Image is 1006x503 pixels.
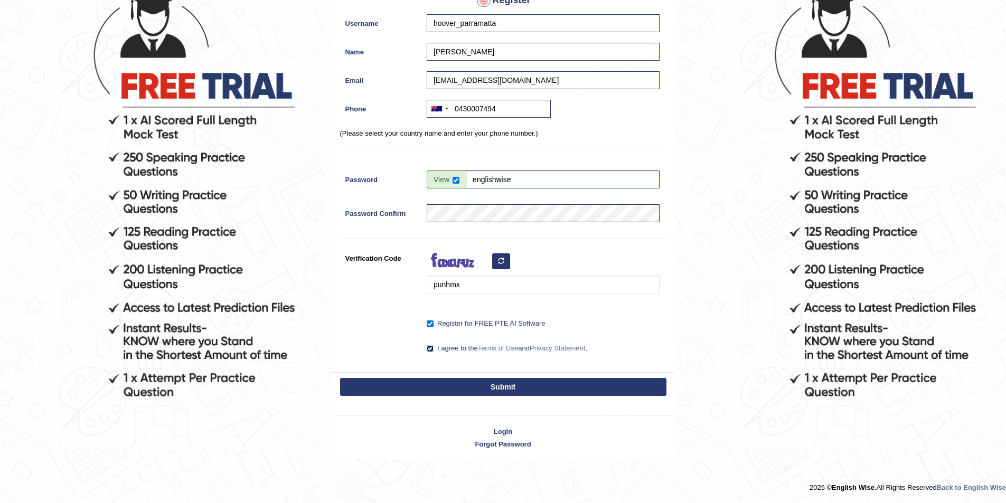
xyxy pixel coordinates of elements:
button: Submit [340,378,666,396]
label: Verification Code [340,249,422,263]
label: Username [340,14,422,29]
div: 2025 © All Rights Reserved [810,477,1006,492]
label: Register for FREE PTE AI Software [427,318,545,329]
input: Register for FREE PTE AI Software [427,320,434,327]
a: Terms of Use [478,344,519,352]
input: Show/Hide Password [453,177,459,184]
label: Name [340,43,422,57]
label: I agree to the and . [427,343,587,354]
label: Password [340,170,422,185]
strong: English Wise. [832,483,876,491]
p: (Please select your country name and enter your phone number.) [340,128,666,138]
a: Privacy Statement [530,344,586,352]
a: Login [332,426,674,436]
label: Email [340,71,422,86]
a: Forgot Password [332,439,674,449]
input: I agree to theTerms of UseandPrivacy Statement. [427,345,434,352]
input: +61 412 345 678 [427,100,551,118]
label: Phone [340,100,422,114]
a: Back to English Wise [937,483,1006,491]
label: Password Confirm [340,204,422,219]
div: Australia: +61 [427,100,452,117]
